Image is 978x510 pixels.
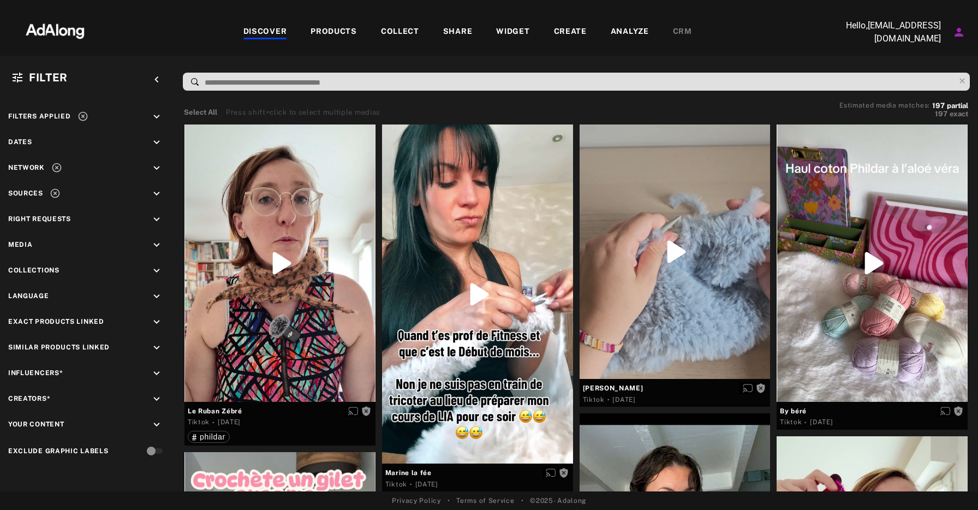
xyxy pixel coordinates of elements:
span: · [212,418,215,427]
a: Terms of Service [456,496,514,506]
span: · [804,418,807,427]
div: Tiktok [188,417,210,427]
div: CREATE [554,26,587,39]
i: keyboard_arrow_down [151,137,163,149]
div: WIDGET [496,26,529,39]
i: keyboard_arrow_down [151,342,163,354]
i: keyboard_arrow_down [151,111,163,123]
i: keyboard_arrow_down [151,290,163,303]
div: PRODUCTS [311,26,357,39]
time: 2025-09-09T00:00:00.000Z [218,418,241,426]
span: Creators* [8,395,50,402]
span: Language [8,292,49,300]
span: © 2025 - Adalong [530,496,586,506]
div: Exclude Graphic Labels [8,446,108,456]
button: Enable diffusion on this media [542,467,559,478]
i: keyboard_arrow_down [151,214,163,226]
span: [PERSON_NAME] [583,383,767,393]
span: Le Ruban Zébré [188,406,372,416]
span: · [607,395,610,404]
span: Rights not requested [361,407,371,414]
div: COLLECT [381,26,419,39]
span: Dates [8,138,32,146]
span: Influencers* [8,369,63,377]
i: keyboard_arrow_down [151,162,163,174]
button: Enable diffusion on this media [740,382,756,394]
div: CRM [673,26,692,39]
span: Rights not requested [559,469,569,476]
span: • [521,496,524,506]
span: Sources [8,189,43,197]
span: Filter [29,71,68,84]
span: By béré [780,406,964,416]
button: 197partial [932,103,968,109]
a: Privacy Policy [392,496,441,506]
span: • [448,496,450,506]
i: keyboard_arrow_down [151,393,163,405]
div: Tiktok [780,417,802,427]
p: Hello, [EMAIL_ADDRESS][DOMAIN_NAME] [832,19,941,45]
span: 197 [932,102,945,110]
img: 63233d7d88ed69de3c212112c67096b6.png [7,14,103,46]
i: keyboard_arrow_down [151,239,163,251]
button: Select All [184,107,217,118]
button: Account settings [950,23,968,41]
i: keyboard_arrow_down [151,419,163,431]
i: keyboard_arrow_down [151,265,163,277]
span: Estimated media matches: [839,102,930,109]
span: Rights not requested [953,407,963,414]
div: Tiktok [385,479,407,489]
i: keyboard_arrow_down [151,188,163,200]
button: Enable diffusion on this media [937,405,953,417]
div: DISCOVER [243,26,287,39]
iframe: Chat Widget [923,458,978,510]
div: phildar [192,433,225,441]
span: Rights not requested [756,384,766,392]
time: 2025-09-09T00:00:00.000Z [415,481,438,488]
div: Tiktok [583,395,605,405]
span: Filters applied [8,112,71,120]
span: Your Content [8,420,64,428]
i: keyboard_arrow_down [151,367,163,379]
span: Media [8,241,33,248]
span: Similar Products Linked [8,343,110,351]
button: Enable diffusion on this media [345,405,361,417]
span: Network [8,164,45,171]
button: 197exact [839,109,968,120]
div: Widget de chat [923,458,978,510]
span: Collections [8,266,59,274]
span: Right Requests [8,215,71,223]
span: 197 [935,110,947,118]
div: SHARE [443,26,473,39]
div: Press shift+click to select multiple medias [226,107,380,118]
span: phildar [200,432,225,441]
time: 2025-09-09T00:00:00.000Z [810,418,833,426]
span: Marine la fée [385,468,570,478]
span: Exact Products Linked [8,318,104,325]
i: keyboard_arrow_down [151,316,163,328]
span: · [410,480,413,489]
time: 2025-09-09T00:00:00.000Z [612,396,635,404]
div: ANALYZE [611,26,649,39]
i: keyboard_arrow_left [151,74,163,86]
